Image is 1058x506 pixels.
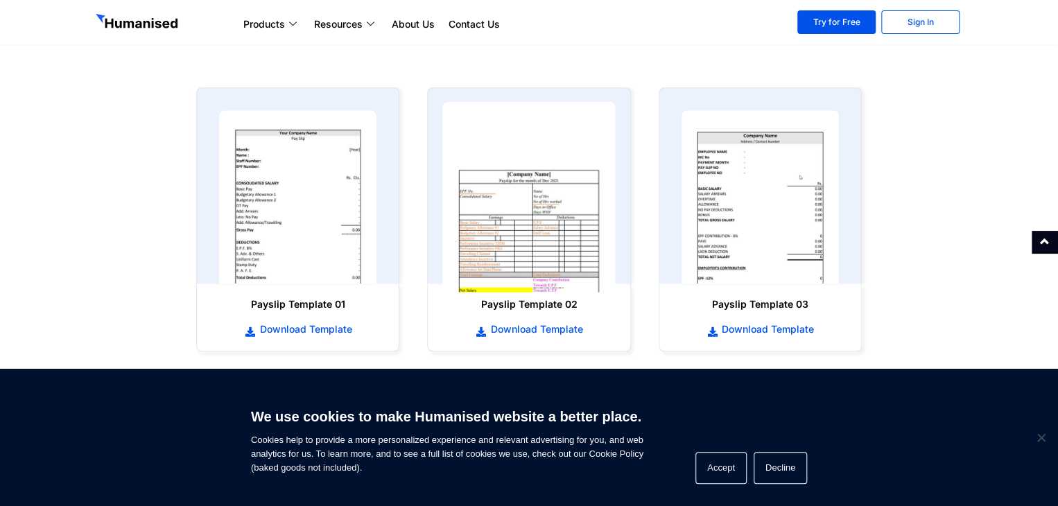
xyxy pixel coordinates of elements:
h6: We use cookies to make Humanised website a better place. [251,407,643,426]
a: Try for Free [797,10,876,34]
span: Download Template [256,322,352,336]
span: Decline [1034,430,1048,444]
span: Cookies help to provide a more personalized experience and relevant advertising for you, and web ... [251,400,643,475]
a: Download Template [442,322,616,337]
a: Contact Us [442,16,507,33]
h6: Payslip Template 02 [442,297,616,311]
button: Accept [695,452,747,484]
img: GetHumanised Logo [96,14,180,32]
a: Products [236,16,307,33]
a: Resources [307,16,385,33]
img: payslip template [682,110,839,283]
a: Download Template [211,322,385,337]
button: Decline [754,452,807,484]
span: Download Template [718,322,814,336]
span: Download Template [487,322,583,336]
img: payslip template [219,110,376,283]
h6: Payslip Template 03 [673,297,847,311]
a: About Us [385,16,442,33]
img: payslip template [442,102,616,293]
h6: Payslip Template 01 [211,297,385,311]
a: Download Template [673,322,847,337]
a: Sign In [881,10,960,34]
